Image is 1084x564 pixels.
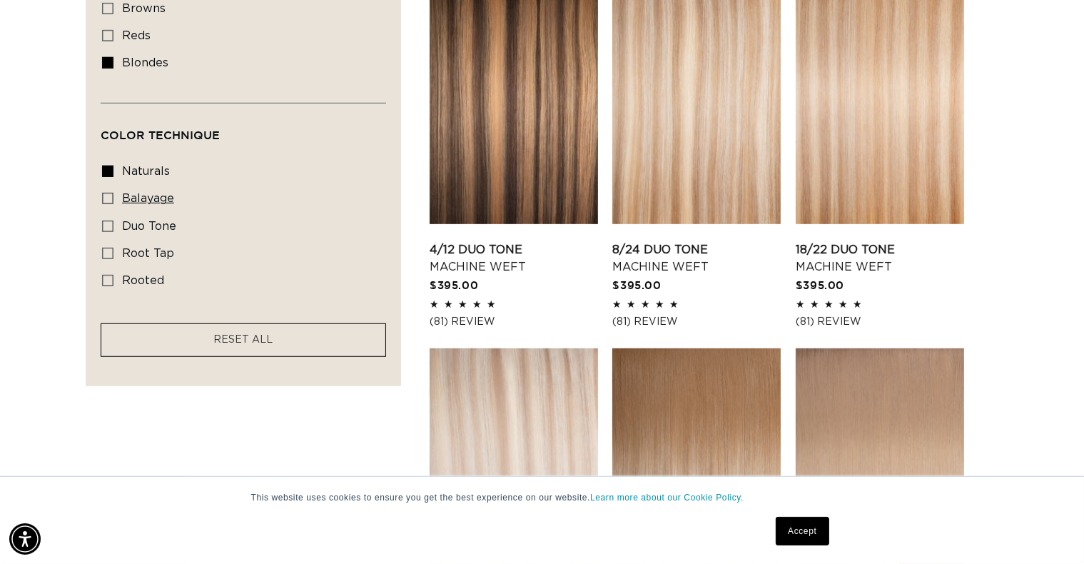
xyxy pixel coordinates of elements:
summary: Color Technique (0 selected) [101,104,386,155]
span: rooted [122,275,164,286]
span: reds [122,30,151,41]
span: RESET ALL [214,335,273,345]
div: Accessibility Menu [9,523,41,555]
span: naturals [122,166,170,177]
a: RESET ALL [214,331,273,349]
a: Learn more about our Cookie Policy. [590,493,744,503]
span: blondes [122,57,168,69]
span: duo tone [122,221,176,232]
a: 18/22 Duo Tone Machine Weft [796,241,964,276]
a: Accept [776,517,829,545]
span: browns [122,3,166,14]
p: This website uses cookies to ensure you get the best experience on our website. [251,491,834,504]
span: root tap [122,248,174,259]
a: 8/24 Duo Tone Machine Weft [612,241,781,276]
span: Color Technique [101,129,220,141]
span: balayage [122,193,174,204]
iframe: Chat Widget [1013,495,1084,564]
a: 4/12 Duo Tone Machine Weft [430,241,598,276]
